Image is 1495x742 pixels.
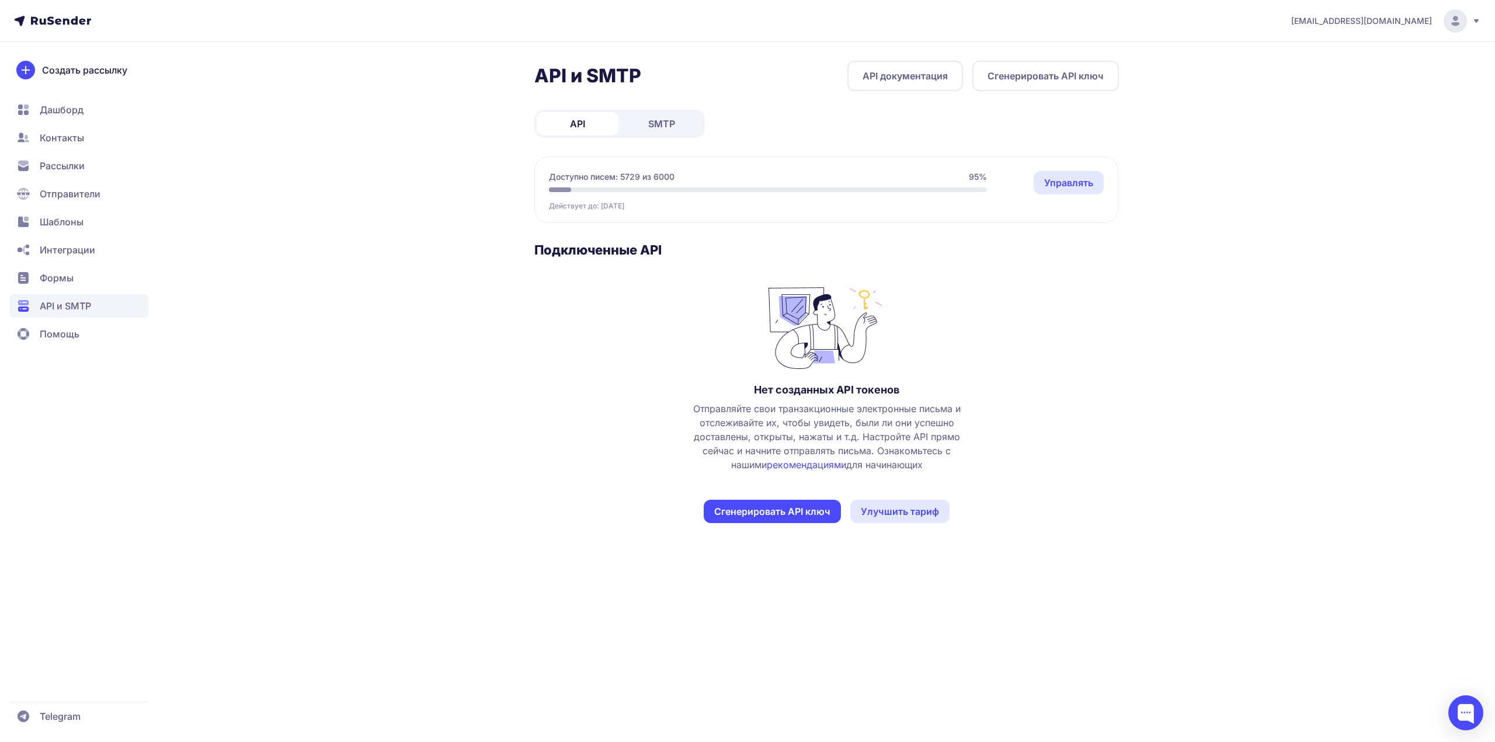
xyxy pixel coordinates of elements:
a: API документация [847,61,963,91]
span: Шаблоны [40,215,84,229]
span: Формы [40,271,74,285]
span: [EMAIL_ADDRESS][DOMAIN_NAME] [1291,15,1432,27]
span: SMTP [648,117,675,131]
span: Отправляйте свои транзакционные электронные письма и отслеживайте их, чтобы увидеть, были ли они ... [682,402,972,472]
a: API [537,112,618,135]
span: API и SMTP [40,299,91,313]
span: Telegram [40,709,81,723]
span: API [570,117,585,131]
h2: API и SMTP [534,64,641,88]
span: Интеграции [40,243,95,257]
span: Контакты [40,131,84,145]
a: рекомендациями [767,459,846,471]
span: Создать рассылку [42,63,127,77]
a: Улучшить тариф [850,500,950,523]
button: Сгенерировать API ключ [972,61,1119,91]
span: Доступно писем: 5729 из 6000 [549,171,675,183]
a: Управлять [1034,171,1104,194]
span: Рассылки [40,159,85,173]
a: SMTP [621,112,703,135]
span: Помощь [40,327,79,341]
span: 95% [969,171,987,183]
h3: Подключенные API [534,242,1119,258]
span: Дашборд [40,103,84,117]
h3: Нет созданных API токенов [754,383,899,397]
button: Сгенерировать API ключ [704,500,841,523]
span: Отправители [40,187,100,201]
a: Telegram [9,705,148,728]
span: Действует до: [DATE] [549,201,624,211]
img: no_photo [769,281,885,369]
